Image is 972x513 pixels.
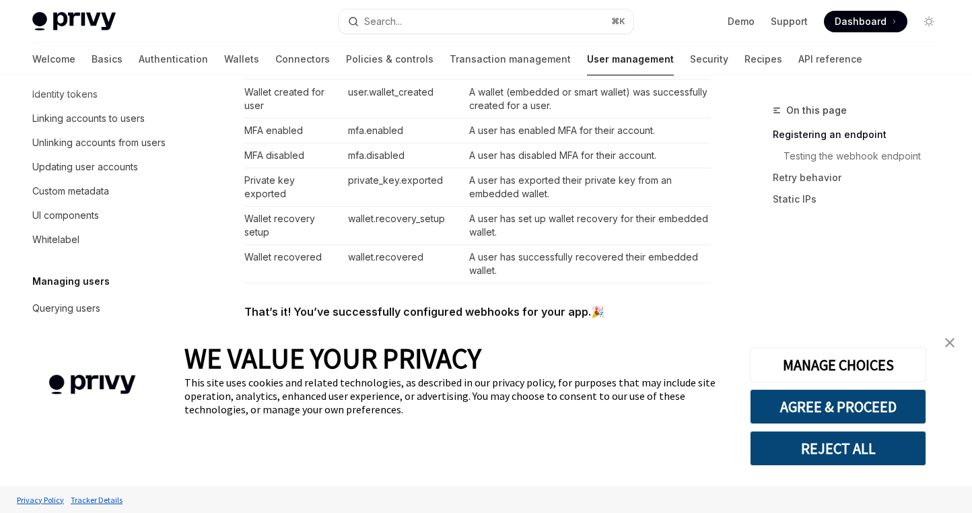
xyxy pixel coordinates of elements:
a: Tracker Details [67,488,126,512]
a: Custom metadata [22,179,194,203]
h5: Managing users [32,273,110,289]
a: User management [587,43,674,75]
a: Authentication [139,43,208,75]
a: Testing the webhook endpoint [784,145,950,167]
a: Connectors [275,43,330,75]
td: user.wallet_created [343,80,464,118]
a: API reference [798,43,862,75]
a: Dashboard [824,11,907,32]
strong: That’s it! You’ve successfully configured webhooks for your app. [244,305,591,318]
td: private_key.exported [343,168,464,207]
a: Registering an endpoint [773,124,950,145]
span: On this page [786,102,847,118]
span: WE VALUE YOUR PRIVACY [184,341,481,376]
td: Wallet created for user [244,80,343,118]
td: wallet.recovered [343,245,464,283]
div: Search... [364,13,402,30]
button: REJECT ALL [750,431,926,466]
td: mfa.disabled [343,143,464,168]
a: Support [771,15,808,28]
td: Private key exported [244,168,343,207]
a: Wallets [224,43,259,75]
a: Recipes [744,43,782,75]
div: Linking accounts to users [32,110,145,127]
button: MANAGE CHOICES [750,347,926,382]
a: Privacy Policy [13,488,67,512]
a: Static IPs [773,189,950,210]
a: Querying users [22,296,194,320]
td: A user has set up wallet recovery for their embedded wallet. [464,207,711,245]
td: A wallet (embedded or smart wallet) was successfully created for a user. [464,80,711,118]
a: Security [690,43,728,75]
td: A user has enabled MFA for their account. [464,118,711,143]
div: Querying users [32,300,100,316]
div: This site uses cookies and related technologies, as described in our privacy policy, for purposes... [184,376,730,416]
td: MFA disabled [244,143,343,168]
a: UI components [22,203,194,228]
button: AGREE & PROCEED [750,389,926,424]
td: Wallet recovered [244,245,343,283]
a: Demo [728,15,755,28]
span: Dashboard [835,15,887,28]
a: Transaction management [450,43,571,75]
td: A user has disabled MFA for their account. [464,143,711,168]
div: Unlinking accounts from users [32,135,166,151]
img: light logo [32,12,116,31]
td: Wallet recovery setup [244,207,343,245]
img: close banner [945,338,954,347]
div: Updating user accounts [32,159,138,175]
a: Retry behavior [773,167,950,189]
button: Toggle dark mode [918,11,940,32]
td: A user has successfully recovered their embedded wallet. [464,245,711,283]
a: close banner [936,329,963,356]
span: 🎉 [244,302,711,321]
a: Basics [92,43,123,75]
a: Policies & controls [346,43,433,75]
button: Search...⌘K [339,9,634,34]
td: mfa.enabled [343,118,464,143]
td: A user has exported their private key from an embedded wallet. [464,168,711,207]
div: Whitelabel [32,232,79,248]
div: Custom metadata [32,183,109,199]
a: Unlinking accounts from users [22,131,194,155]
a: Linking accounts to users [22,106,194,131]
td: MFA enabled [244,118,343,143]
div: UI components [32,207,99,224]
a: Welcome [32,43,75,75]
td: wallet.recovery_setup [343,207,464,245]
a: Updating user accounts [22,155,194,179]
span: ⌘ K [611,16,625,27]
a: Whitelabel [22,228,194,252]
img: company logo [20,355,164,414]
